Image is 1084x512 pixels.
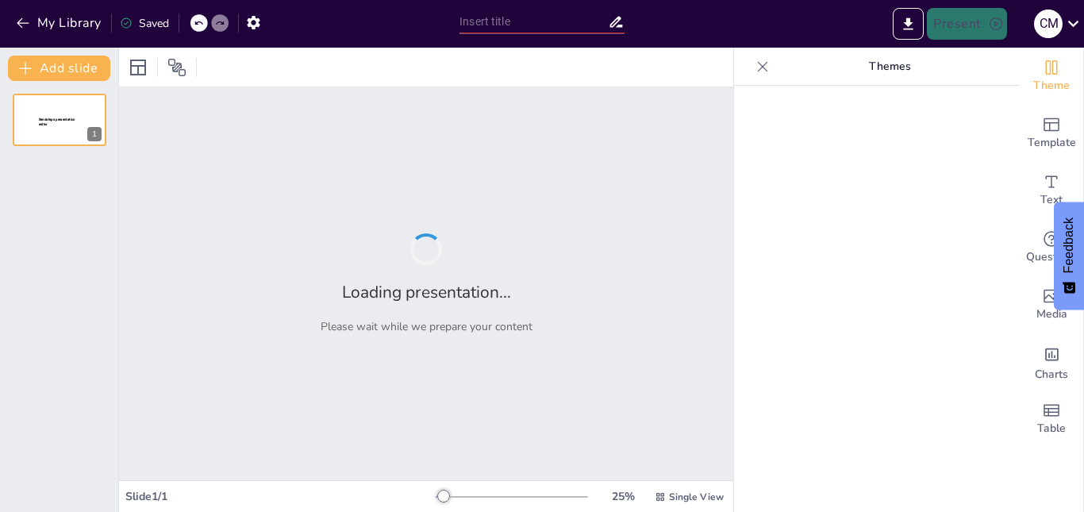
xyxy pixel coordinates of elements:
span: Media [1036,306,1067,323]
span: Table [1037,420,1066,437]
span: Single View [669,491,724,503]
div: Get real-time input from your audience [1020,219,1083,276]
span: Template [1028,134,1076,152]
span: Text [1040,191,1063,209]
div: Slide 1 / 1 [125,489,436,504]
div: Layout [125,55,151,80]
div: C M [1034,10,1063,38]
button: Present [927,8,1006,40]
button: My Library [12,10,108,36]
div: Add images, graphics, shapes or video [1020,276,1083,333]
span: Position [167,58,186,77]
span: Charts [1035,366,1068,383]
span: Feedback [1062,218,1076,273]
div: 1 [13,94,106,146]
span: Questions [1026,248,1078,266]
div: Add text boxes [1020,162,1083,219]
button: Feedback - Show survey [1054,202,1084,310]
div: Add a table [1020,391,1083,448]
button: Add slide [8,56,110,81]
button: C M [1034,8,1063,40]
span: Theme [1033,77,1070,94]
div: Add ready made slides [1020,105,1083,162]
p: Themes [775,48,1004,86]
p: Please wait while we prepare your content [321,319,532,334]
div: 1 [87,127,102,141]
span: Sendsteps presentation editor [39,117,75,126]
div: Add charts and graphs [1020,333,1083,391]
input: Insert title [459,10,608,33]
div: Saved [120,16,169,31]
button: Export to PowerPoint [893,8,924,40]
div: 25 % [604,489,642,504]
h2: Loading presentation... [342,281,511,303]
div: Change the overall theme [1020,48,1083,105]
